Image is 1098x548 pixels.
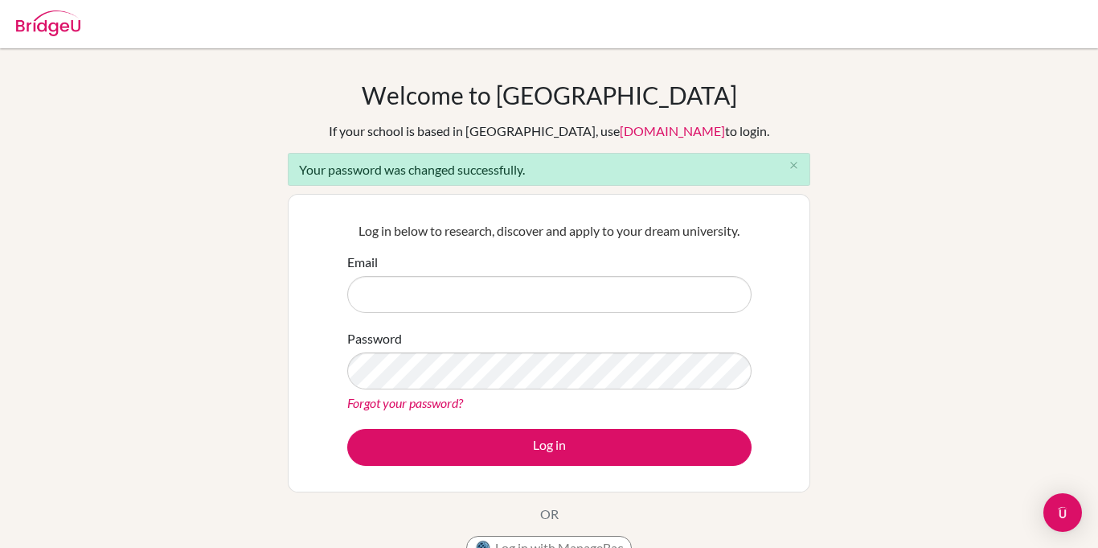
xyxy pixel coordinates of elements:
[1043,493,1082,532] div: Open Intercom Messenger
[347,329,402,348] label: Password
[288,153,810,186] div: Your password was changed successfully.
[329,122,769,141] div: If your school is based in [GEOGRAPHIC_DATA], use to login.
[347,221,752,241] p: Log in below to research, discover and apply to your dream university.
[777,154,809,178] button: Close
[347,429,752,466] button: Log in
[540,505,559,524] p: OR
[347,253,378,272] label: Email
[347,395,463,410] a: Forgot your password?
[16,10,80,36] img: Bridge-U
[620,123,725,138] a: [DOMAIN_NAME]
[788,159,800,171] i: close
[362,80,737,109] h1: Welcome to [GEOGRAPHIC_DATA]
